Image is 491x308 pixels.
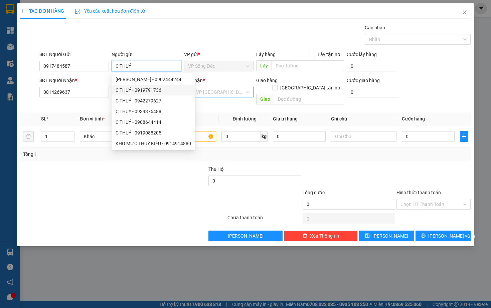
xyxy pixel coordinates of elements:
[112,51,181,58] div: Người gửi
[347,52,377,57] label: Cước lấy hàng
[462,10,467,15] span: close
[84,131,141,141] span: Khác
[112,95,195,106] div: C THUÝ - 0942279627
[331,131,396,142] input: Ghi Chú
[112,127,195,138] div: C THUÝ - 0919088205
[303,190,325,195] span: Tổng cước
[396,190,441,195] label: Hình thức thanh toán
[75,8,145,14] span: Yêu cầu xuất hóa đơn điện tử
[274,94,344,104] input: Dọc đường
[112,106,195,117] div: C THUÝ - 0939375488
[256,78,278,83] span: Giao hàng
[460,131,468,142] button: plus
[372,232,408,240] span: [PERSON_NAME]
[421,233,426,239] span: printer
[315,51,344,58] span: Lấy tận nơi
[303,233,307,239] span: delete
[116,118,191,126] div: C THUÝ - 0908644414
[278,84,344,91] span: [GEOGRAPHIC_DATA] tận nơi
[228,232,264,240] span: [PERSON_NAME]
[347,87,398,97] input: Cước giao hàng
[208,231,282,241] button: [PERSON_NAME]
[112,117,195,127] div: C THUÝ - 0908644414
[188,61,250,71] span: VP Sông Đốc
[328,112,399,125] th: Ghi chú
[39,77,109,84] div: SĐT Người Nhận
[359,231,414,241] button: save[PERSON_NAME]
[208,167,224,172] span: Thu Hộ
[23,131,34,142] button: delete
[460,134,468,139] span: plus
[365,25,385,30] label: Gán nhãn
[116,108,191,115] div: C THUÝ - 0939375488
[284,231,358,241] button: deleteXóa Thông tin
[273,131,326,142] input: 0
[272,60,344,71] input: Dọc đường
[112,85,195,95] div: C THUÝ - 0919791736
[227,214,302,226] div: Chưa thanh toán
[39,51,109,58] div: SĐT Người Gửi
[347,61,398,71] input: Cước lấy hàng
[116,97,191,104] div: C THUÝ - 0942279627
[20,9,25,13] span: plus
[80,116,105,121] span: Đơn vị tính
[273,116,298,121] span: Giá trị hàng
[428,232,475,240] span: [PERSON_NAME] và In
[347,78,380,83] label: Cước giao hàng
[365,233,370,239] span: save
[116,86,191,94] div: C THUÝ - 0919791736
[112,138,195,149] div: KHÔ MỰC THUÝ KIỀU - 0914914880
[256,60,272,71] span: Lấy
[402,116,425,121] span: Cước hàng
[310,232,339,240] span: Xóa Thông tin
[455,3,474,22] button: Close
[233,116,257,121] span: Định lượng
[112,74,195,85] div: NGỌC THUÝ - 0902444244
[41,116,46,121] span: SL
[20,8,64,14] span: TẠO ĐƠN HÀNG
[116,76,191,83] div: [PERSON_NAME] - 0902444244
[116,129,191,136] div: C THUÝ - 0919088205
[416,231,471,241] button: printer[PERSON_NAME] và In
[261,131,268,142] span: kg
[256,52,276,57] span: Lấy hàng
[184,51,254,58] div: VP gửi
[75,9,80,14] img: icon
[256,94,274,104] span: Giao
[23,150,190,158] div: Tổng: 1
[116,140,191,147] div: KHÔ MỰC THUÝ KIỀU - 0914914880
